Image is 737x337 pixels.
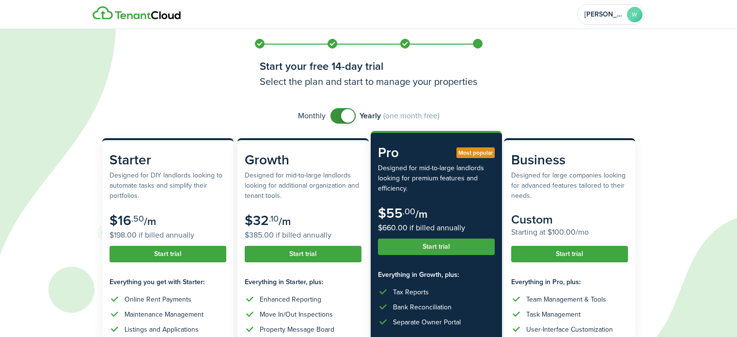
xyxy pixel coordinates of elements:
[378,270,495,280] subscription-pricing-card-features-title: Everything in Growth, plus:
[415,206,427,222] subscription-pricing-card-price-period: /m
[245,170,361,201] subscription-pricing-card-description: Designed for mid-to-large landlords looking for additional organization and tenant tools.
[511,277,628,287] subscription-pricing-card-features-title: Everything in Pro, plus:
[110,150,226,170] subscription-pricing-card-title: Starter
[144,213,156,229] subscription-pricing-card-price-period: /m
[260,294,321,305] div: Enhanced Reporting
[393,317,461,327] div: Separate Owner Portal
[378,203,403,223] subscription-pricing-card-price-amount: $55
[125,309,204,320] div: Maintenance Management
[125,294,191,305] div: Online Rent Payments
[110,277,226,287] subscription-pricing-card-features-title: Everything you get with Starter:
[393,302,452,312] div: Bank Reconciliation
[511,210,553,228] subscription-pricing-card-price-amount: Custom
[511,170,628,201] subscription-pricing-card-description: Designed for large companies looking for advanced features tailored to their needs.
[245,229,361,241] subscription-pricing-card-price-annual: $385.00 if billed annually
[110,170,226,201] subscription-pricing-card-description: Designed for DIY landlords looking to automate tasks and simplify their portfolios.
[131,212,144,225] subscription-pricing-card-price-cents: .50
[378,143,495,163] subscription-pricing-card-title: Pro
[93,6,181,20] img: Logo
[260,324,334,335] div: Property Message Board
[378,163,495,193] subscription-pricing-card-description: Designed for mid-to-large landlords looking for premium features and efficiency.
[279,213,291,229] subscription-pricing-card-price-period: /m
[260,309,333,320] div: Move In/Out Inspections
[584,11,623,18] span: Walter
[245,150,361,170] subscription-pricing-card-title: Growth
[260,58,478,74] h1: Start your free 14-day trial
[110,210,131,230] subscription-pricing-card-price-amount: $16
[458,148,493,157] span: Most popular
[511,226,628,238] subscription-pricing-card-price-annual: Starting at $100.00/mo
[526,294,606,305] div: Team Management & Tools
[403,205,415,218] subscription-pricing-card-price-cents: .00
[245,246,361,262] button: Start trial
[110,246,226,262] button: Start trial
[125,324,199,335] div: Listings and Applications
[393,287,429,297] div: Tax Reports
[526,324,613,335] div: User-Interface Customization
[245,210,269,230] subscription-pricing-card-price-amount: $32
[627,7,643,22] avatar-text: W
[260,74,478,89] h3: Select the plan and start to manage your properties
[577,4,645,25] button: Open menu
[511,246,628,262] button: Start trial
[378,222,495,234] subscription-pricing-card-price-annual: $660.00 if billed annually
[245,277,361,287] subscription-pricing-card-features-title: Everything in Starter, plus:
[269,212,279,225] subscription-pricing-card-price-cents: .10
[110,229,226,241] subscription-pricing-card-price-annual: $198.00 if billed annually
[511,150,628,170] subscription-pricing-card-title: Business
[378,239,495,255] button: Start trial
[526,309,580,320] div: Task Management
[298,110,326,122] span: Monthly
